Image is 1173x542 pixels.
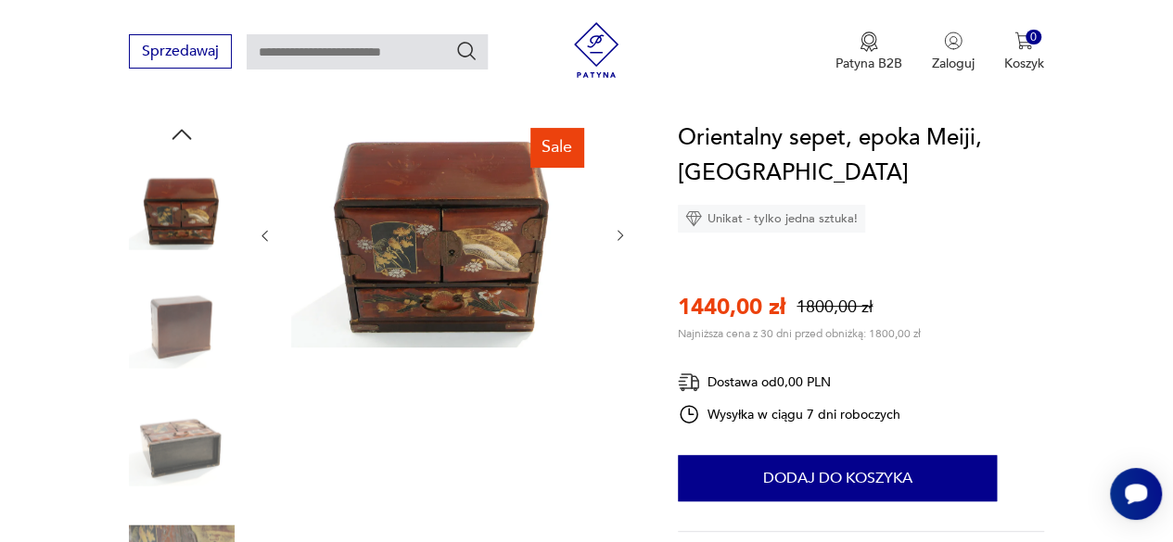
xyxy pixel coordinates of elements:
[129,394,235,499] img: Zdjęcie produktu Orientalny sepet, epoka Meiji, Japonia
[1004,55,1044,72] p: Koszyk
[678,455,997,501] button: Dodaj do koszyka
[129,158,235,263] img: Zdjęcie produktu Orientalny sepet, epoka Meiji, Japonia
[1014,32,1033,50] img: Ikona koszyka
[944,32,963,50] img: Ikonka użytkownika
[129,46,232,59] a: Sprzedawaj
[932,55,975,72] p: Zaloguj
[1026,30,1041,45] div: 0
[530,128,583,167] div: Sale
[129,34,232,69] button: Sprzedawaj
[860,32,878,52] img: Ikona medalu
[835,32,902,72] button: Patyna B2B
[568,22,624,78] img: Patyna - sklep z meblami i dekoracjami vintage
[1110,468,1162,520] iframe: Smartsupp widget button
[797,296,873,319] p: 1800,00 zł
[1004,32,1044,72] button: 0Koszyk
[678,205,865,233] div: Unikat - tylko jedna sztuka!
[835,55,902,72] p: Patyna B2B
[678,292,785,322] p: 1440,00 zł
[455,40,478,62] button: Szukaj
[678,326,921,341] p: Najniższa cena z 30 dni przed obniżką: 1800,00 zł
[678,371,900,394] div: Dostawa od 0,00 PLN
[678,120,1044,191] h1: Orientalny sepet, epoka Meiji, [GEOGRAPHIC_DATA]
[932,32,975,72] button: Zaloguj
[678,403,900,425] div: Wysyłka w ciągu 7 dni roboczych
[678,371,700,394] img: Ikona dostawy
[685,210,702,227] img: Ikona diamentu
[291,120,594,347] img: Zdjęcie produktu Orientalny sepet, epoka Meiji, Japonia
[129,276,235,382] img: Zdjęcie produktu Orientalny sepet, epoka Meiji, Japonia
[835,32,902,72] a: Ikona medaluPatyna B2B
